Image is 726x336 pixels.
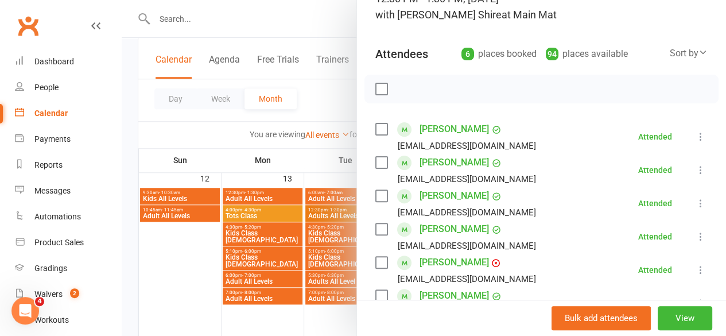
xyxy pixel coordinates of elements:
span: 2 [70,288,79,298]
span: with [PERSON_NAME] Shire [375,9,502,21]
div: Attended [638,133,672,141]
a: Dashboard [15,49,121,75]
a: [PERSON_NAME] [420,220,489,238]
div: Reports [34,160,63,169]
a: [PERSON_NAME] [420,120,489,138]
div: Messages [34,186,71,195]
div: Gradings [34,264,67,273]
a: [PERSON_NAME] [420,253,489,272]
iframe: Intercom live chat [11,297,39,325]
a: [PERSON_NAME] [420,187,489,205]
a: [PERSON_NAME] [420,153,489,172]
div: [EMAIL_ADDRESS][DOMAIN_NAME] [398,205,536,220]
div: 6 [461,48,474,60]
div: Attended [638,233,672,241]
a: Automations [15,204,121,230]
a: Product Sales [15,230,121,256]
div: 94 [546,48,558,60]
div: [EMAIL_ADDRESS][DOMAIN_NAME] [398,138,536,153]
a: Gradings [15,256,121,281]
div: People [34,83,59,92]
span: at Main Mat [502,9,557,21]
div: [EMAIL_ADDRESS][DOMAIN_NAME] [398,272,536,287]
a: Workouts [15,307,121,333]
div: Attendees [375,46,428,62]
button: Bulk add attendees [552,306,651,330]
a: [PERSON_NAME] [420,287,489,305]
div: Waivers [34,289,63,299]
div: [EMAIL_ADDRESS][DOMAIN_NAME] [398,238,536,253]
a: Payments [15,126,121,152]
div: places available [546,46,628,62]
div: Automations [34,212,81,221]
div: places booked [461,46,537,62]
a: Reports [15,152,121,178]
div: Product Sales [34,238,84,247]
div: Payments [34,134,71,144]
div: Sort by [670,46,708,61]
div: Attended [638,166,672,174]
div: Attended [638,266,672,274]
div: Attended [638,199,672,207]
a: Waivers 2 [15,281,121,307]
div: Dashboard [34,57,74,66]
a: People [15,75,121,101]
div: Workouts [34,315,69,325]
span: 4 [35,297,44,306]
a: Calendar [15,101,121,126]
div: Calendar [34,109,68,118]
a: Messages [15,178,121,204]
a: Clubworx [14,11,42,40]
button: View [658,306,712,330]
div: [EMAIL_ADDRESS][DOMAIN_NAME] [398,172,536,187]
